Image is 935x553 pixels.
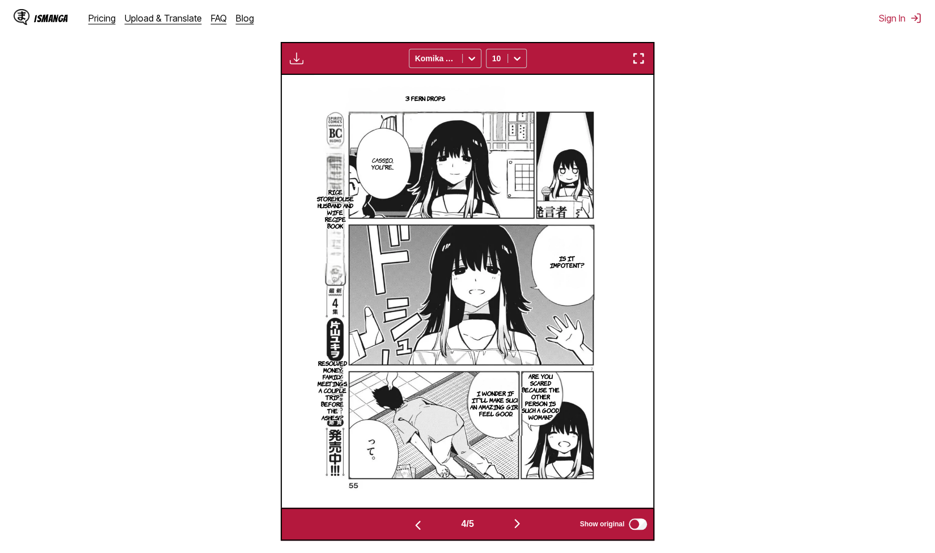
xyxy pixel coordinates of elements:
[125,12,202,24] a: Upload & Translate
[879,12,921,24] button: Sign In
[369,154,396,172] p: Cassio, you're...
[518,370,563,423] p: Are you scared because the other person is such a good woman?
[314,75,620,508] img: Manga Panel
[290,52,303,65] img: Download translated images
[910,12,921,24] img: Sign out
[34,13,68,24] div: IsManga
[579,520,624,528] span: Show original
[403,92,447,104] p: 3 Fern Drops
[461,519,473,529] span: 4 / 5
[411,518,425,532] img: Previous page
[510,517,524,530] img: Next page
[315,186,356,231] p: Rice Storehouse husband and wife recipe book
[14,9,29,25] img: IsManga Logo
[211,12,227,24] a: FAQ
[467,387,524,419] p: I wonder if it'll make such an amazing girl feel good.
[629,518,647,530] input: Show original
[88,12,116,24] a: Pricing
[236,12,254,24] a: Blog
[315,357,350,423] p: Resolved money, family meetings. A couple trip before the ashes!?
[632,52,645,65] img: Enter fullscreen
[14,9,88,27] a: IsManga LogoIsManga
[539,252,594,271] p: Is it impotent?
